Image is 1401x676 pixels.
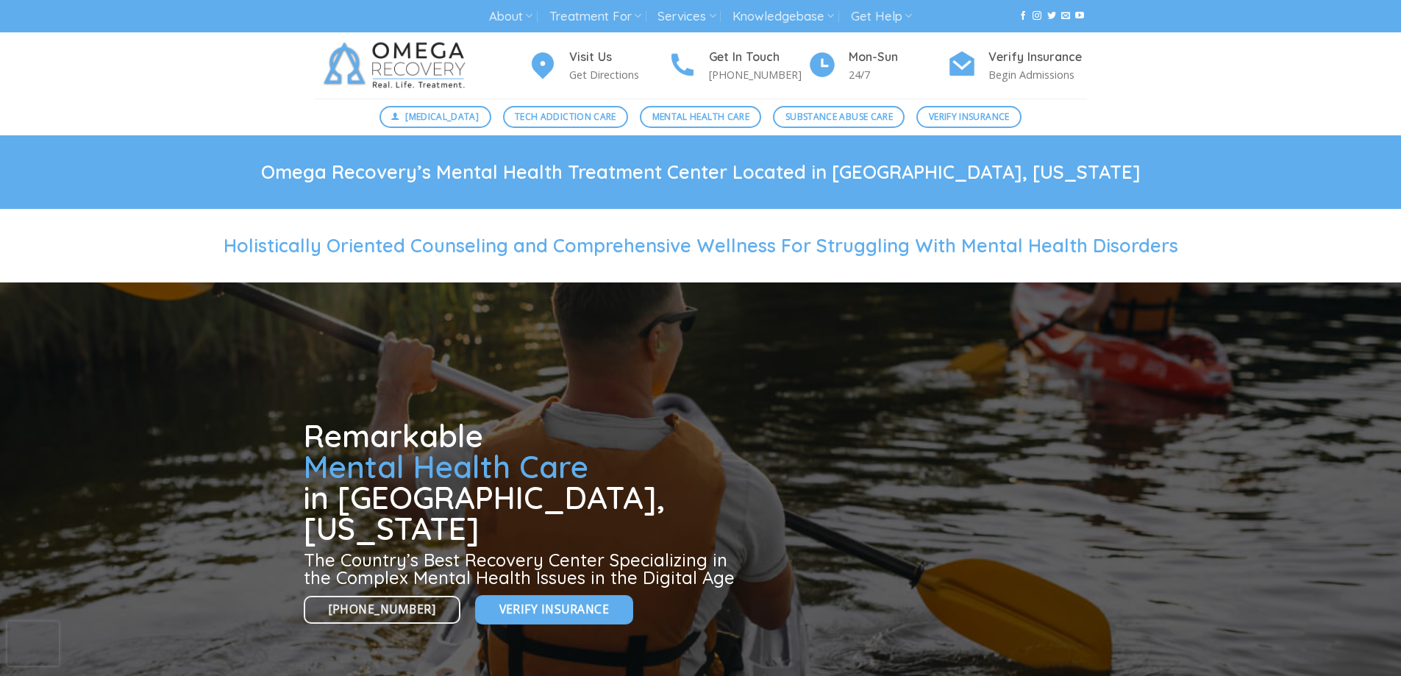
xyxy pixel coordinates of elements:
[569,66,668,83] p: Get Directions
[640,106,761,128] a: Mental Health Care
[988,66,1087,83] p: Begin Admissions
[304,551,741,586] h3: The Country’s Best Recovery Center Specializing in the Complex Mental Health Issues in the Digita...
[304,421,741,544] h1: Remarkable in [GEOGRAPHIC_DATA], [US_STATE]
[304,596,461,625] a: [PHONE_NUMBER]
[732,3,834,30] a: Knowledgebase
[668,48,808,84] a: Get In Touch [PHONE_NUMBER]
[489,3,532,30] a: About
[849,48,947,67] h4: Mon-Sun
[916,106,1022,128] a: Verify Insurance
[549,3,641,30] a: Treatment For
[1033,11,1041,21] a: Follow on Instagram
[528,48,668,84] a: Visit Us Get Directions
[1075,11,1084,21] a: Follow on YouTube
[515,110,616,124] span: Tech Addiction Care
[657,3,716,30] a: Services
[851,3,912,30] a: Get Help
[988,48,1087,67] h4: Verify Insurance
[773,106,905,128] a: Substance Abuse Care
[1047,11,1056,21] a: Follow on Twitter
[849,66,947,83] p: 24/7
[709,48,808,67] h4: Get In Touch
[785,110,893,124] span: Substance Abuse Care
[929,110,1010,124] span: Verify Insurance
[1061,11,1070,21] a: Send us an email
[499,600,609,619] span: Verify Insurance
[405,110,479,124] span: [MEDICAL_DATA]
[7,622,59,666] iframe: reCAPTCHA
[652,110,749,124] span: Mental Health Care
[569,48,668,67] h4: Visit Us
[304,447,588,486] span: Mental Health Care
[379,106,491,128] a: [MEDICAL_DATA]
[224,234,1178,257] span: Holistically Oriented Counseling and Comprehensive Wellness For Struggling With Mental Health Dis...
[1019,11,1027,21] a: Follow on Facebook
[475,595,633,624] a: Verify Insurance
[947,48,1087,84] a: Verify Insurance Begin Admissions
[503,106,629,128] a: Tech Addiction Care
[329,600,436,619] span: [PHONE_NUMBER]
[709,66,808,83] p: [PHONE_NUMBER]
[315,32,480,99] img: Omega Recovery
